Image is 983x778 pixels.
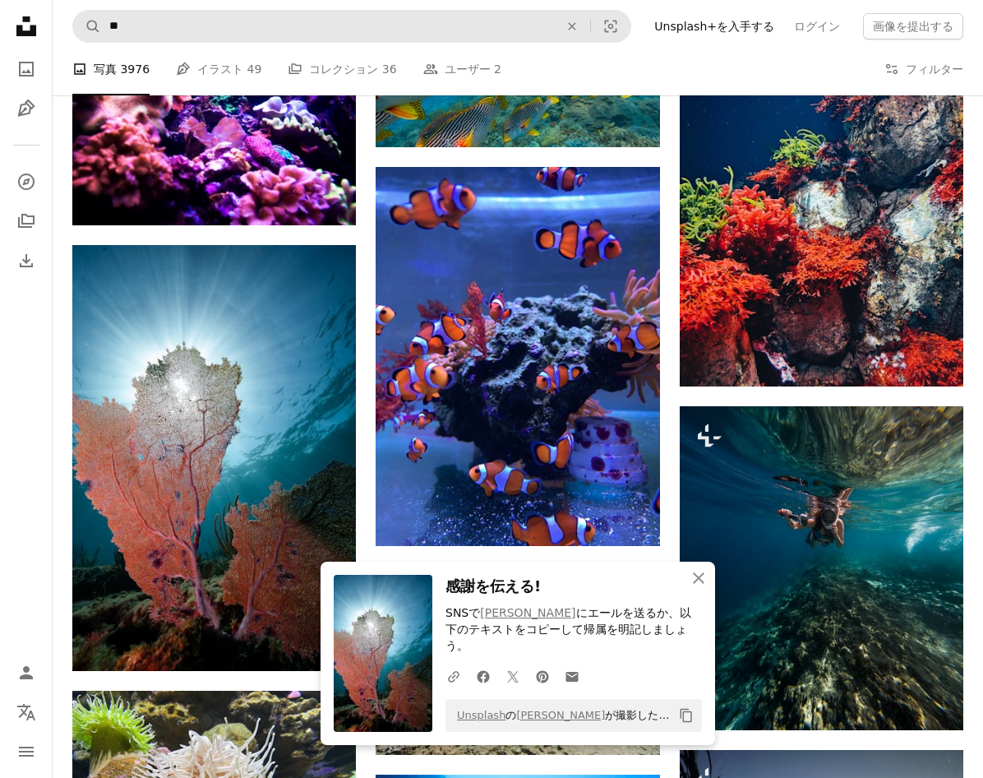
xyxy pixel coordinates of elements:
[72,245,356,671] img: 海に浮かぶ海藻の水中風景
[680,561,963,576] a: カメラを持って海を泳ぐ人
[10,165,43,198] a: 探す
[554,11,590,42] button: 全てクリア
[498,660,528,692] a: Twitterでシェアする
[423,43,501,95] a: ユーザー 2
[10,735,43,768] button: メニュー
[73,11,101,42] button: Unsplashで検索する
[376,349,659,364] a: 水族館で泳ぐカクレクマノミの群れ
[445,575,702,599] h3: 感謝を伝える!
[72,10,631,43] form: サイト内でビジュアルを探す
[672,702,700,729] button: クリップボードにコピーする
[10,92,43,125] a: イラスト
[10,205,43,238] a: コレクション
[680,188,963,203] a: 岩礁のサンゴと海藻の水中風景
[382,60,397,78] span: 36
[10,10,43,46] a: ホーム — Unsplash
[528,660,557,692] a: Pinterestでシェアする
[884,43,963,95] button: フィルター
[10,696,43,729] button: 言語
[72,123,356,138] a: 紫と灰色の珊瑚礁
[449,702,672,729] span: の が撮影した写真
[591,11,630,42] button: ビジュアル検索
[288,43,396,95] a: コレクション 36
[247,60,262,78] span: 49
[784,13,850,39] a: ログイン
[10,656,43,689] a: ログイン / 登録する
[376,167,659,545] img: 水族館で泳ぐカクレクマノミの群れ
[445,605,702,655] p: SNSで にエールを送るか、以下のテキストをコピーして帰属を明記しましょう。
[863,13,963,39] button: 画像を提出する
[480,606,575,619] a: [PERSON_NAME]
[72,451,356,465] a: 海に浮かぶ海藻の水中風景
[494,60,501,78] span: 2
[557,660,587,692] a: Eメールでシェアする
[644,13,784,39] a: Unsplash+を入手する
[680,406,963,731] img: カメラを持って海を泳ぐ人
[72,36,356,226] img: 紫と灰色の珊瑚礁
[176,43,261,95] a: イラスト 49
[468,660,498,692] a: Facebookでシェアする
[10,244,43,277] a: ダウンロード履歴
[10,53,43,86] a: 写真
[516,709,605,721] a: [PERSON_NAME]
[680,7,963,387] img: 岩礁のサンゴと海藻の水中風景
[457,709,505,721] a: Unsplash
